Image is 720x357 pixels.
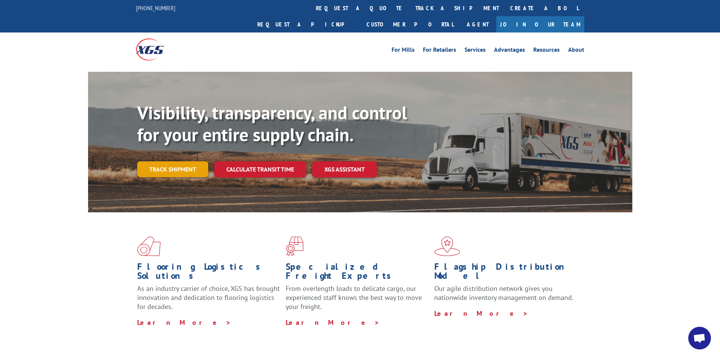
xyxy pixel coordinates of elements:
[688,327,711,349] div: Open chat
[312,161,377,178] a: XGS ASSISTANT
[286,236,303,256] img: xgs-icon-focused-on-flooring-red
[496,16,584,32] a: Join Our Team
[459,16,496,32] a: Agent
[568,47,584,55] a: About
[361,16,459,32] a: Customer Portal
[137,161,208,177] a: Track shipment
[465,47,486,55] a: Services
[137,236,161,256] img: xgs-icon-total-supply-chain-intelligence-red
[423,47,456,55] a: For Retailers
[137,101,407,146] b: Visibility, transparency, and control for your entire supply chain.
[286,284,429,318] p: From overlength loads to delicate cargo, our experienced staff knows the best way to move your fr...
[392,47,415,55] a: For Mills
[137,284,280,311] span: As an industry carrier of choice, XGS has brought innovation and dedication to flooring logistics...
[434,236,460,256] img: xgs-icon-flagship-distribution-model-red
[286,262,429,284] h1: Specialized Freight Experts
[494,47,525,55] a: Advantages
[137,318,231,327] a: Learn More >
[434,262,577,284] h1: Flagship Distribution Model
[434,284,573,302] span: Our agile distribution network gives you nationwide inventory management on demand.
[252,16,361,32] a: Request a pickup
[137,262,280,284] h1: Flooring Logistics Solutions
[533,47,560,55] a: Resources
[434,309,528,318] a: Learn More >
[286,318,380,327] a: Learn More >
[214,161,306,178] a: Calculate transit time
[136,4,175,12] a: [PHONE_NUMBER]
